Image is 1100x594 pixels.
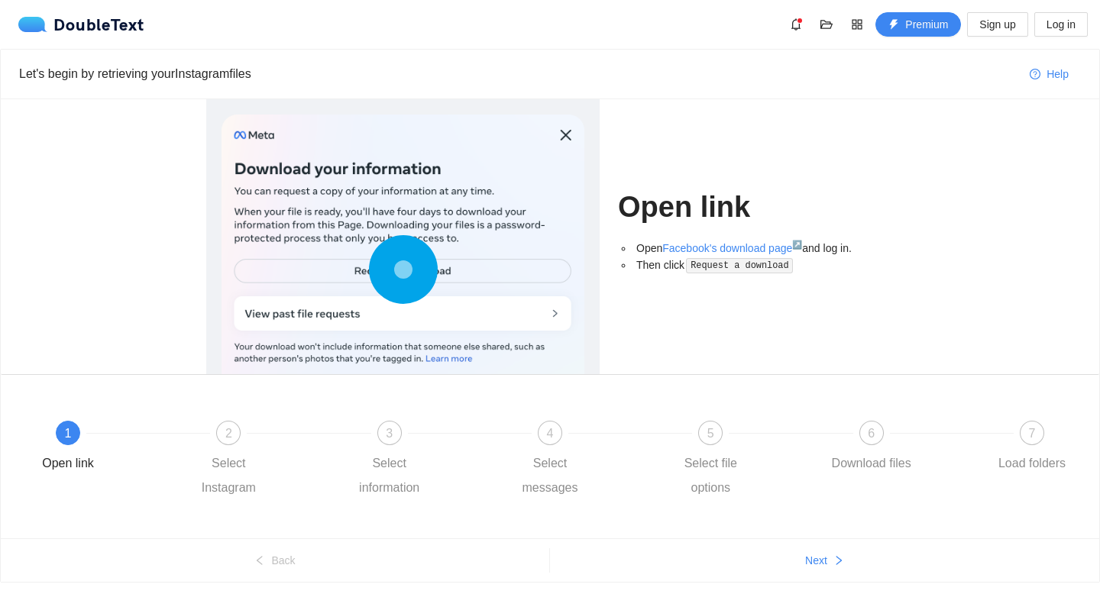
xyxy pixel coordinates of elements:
[1034,12,1088,37] button: Log in
[845,12,869,37] button: appstore
[506,451,594,500] div: Select messages
[24,421,184,476] div: 1Open link
[792,240,802,249] sup: ↗
[785,18,807,31] span: bell
[386,427,393,440] span: 3
[1017,62,1081,86] button: question-circleHelp
[827,421,988,476] div: 6Download files
[1030,69,1040,81] span: question-circle
[666,451,755,500] div: Select file options
[345,451,434,500] div: Select information
[707,427,714,440] span: 5
[345,421,506,500] div: 3Select information
[547,427,554,440] span: 4
[618,189,894,225] h1: Open link
[846,18,869,31] span: appstore
[65,427,72,440] span: 1
[875,12,961,37] button: thunderboltPremium
[868,427,875,440] span: 6
[1,548,549,573] button: leftBack
[666,421,827,500] div: 5Select file options
[815,18,838,31] span: folder-open
[42,451,94,476] div: Open link
[998,451,1066,476] div: Load folders
[1029,427,1036,440] span: 7
[506,421,666,500] div: 4Select messages
[184,451,273,500] div: Select Instagram
[1047,66,1069,82] span: Help
[784,12,808,37] button: bell
[633,257,894,274] li: Then click
[184,421,345,500] div: 2Select Instagram
[805,552,827,569] span: Next
[662,242,802,254] a: Facebook's download page↗
[814,12,839,37] button: folder-open
[833,555,844,567] span: right
[19,64,1017,83] div: Let's begin by retrieving your Instagram files
[979,16,1015,33] span: Sign up
[225,427,232,440] span: 2
[1047,16,1076,33] span: Log in
[988,421,1076,476] div: 7Load folders
[967,12,1027,37] button: Sign up
[633,240,894,257] li: Open and log in.
[905,16,948,33] span: Premium
[18,17,144,32] div: DoubleText
[18,17,53,32] img: logo
[686,258,793,273] code: Request a download
[832,451,911,476] div: Download files
[888,19,899,31] span: thunderbolt
[18,17,144,32] a: logoDoubleText
[550,548,1099,573] button: Nextright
